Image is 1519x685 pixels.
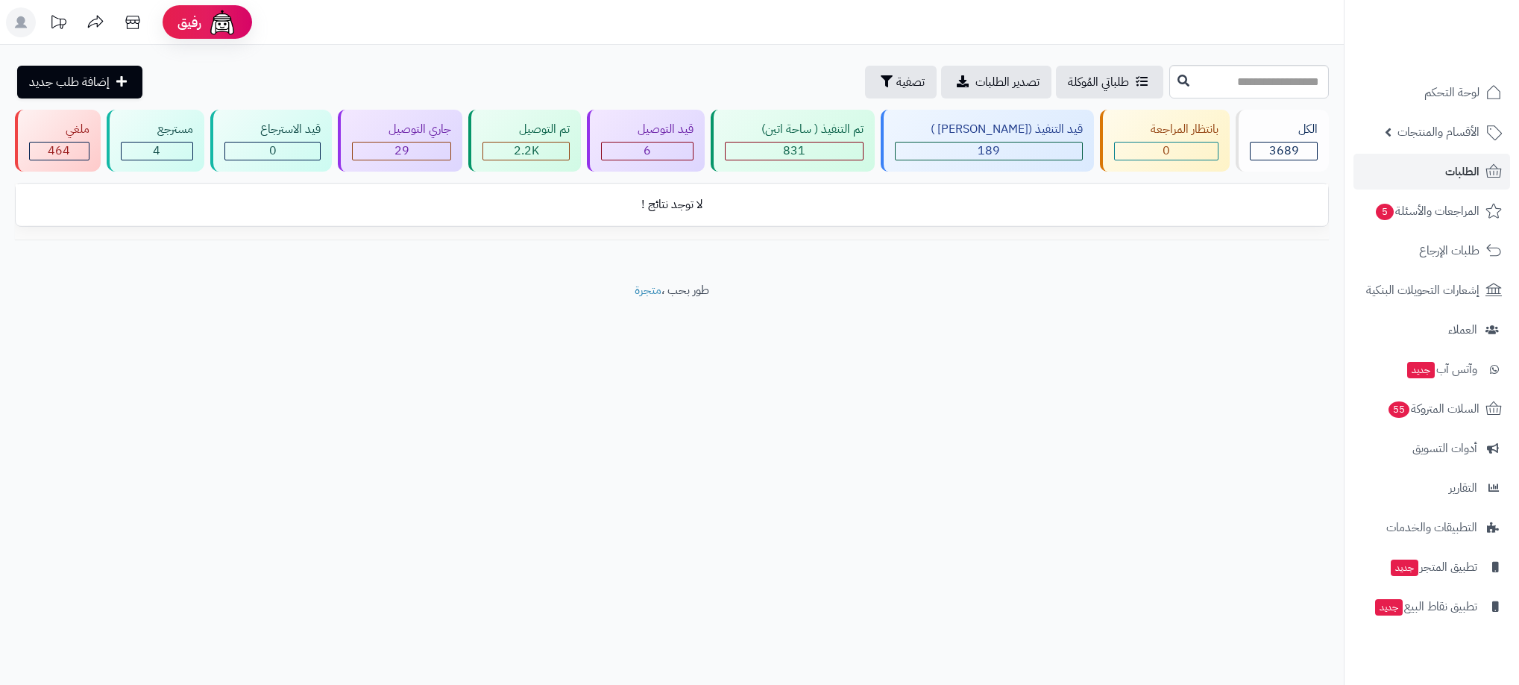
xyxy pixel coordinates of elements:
[1250,121,1318,138] div: الكل
[16,184,1328,225] td: لا توجد نتائج !
[224,121,321,138] div: قيد الاسترجاع
[335,110,465,172] a: جاري التوصيل 29
[1448,319,1477,340] span: العملاء
[353,143,450,160] div: 29
[1056,66,1163,98] a: طلباتي المُوكلة
[29,121,89,138] div: ملغي
[1269,142,1299,160] span: 3689
[483,143,569,160] div: 2166
[708,110,878,172] a: تم التنفيذ ( ساحة اتين) 831
[1445,161,1479,182] span: الطلبات
[978,142,1000,160] span: 189
[1388,401,1410,419] span: 55
[121,121,193,138] div: مسترجع
[29,73,110,91] span: إضافة طلب جديد
[1114,121,1218,138] div: بانتظار المراجعة
[895,121,1084,138] div: قيد التنفيذ ([PERSON_NAME] )
[1374,596,1477,617] span: تطبيق نقاط البيع
[1353,589,1510,625] a: تطبيق نقاط البيعجديد
[269,142,277,160] span: 0
[1389,557,1477,578] span: تطبيق المتجر
[1407,362,1435,378] span: جديد
[40,7,77,41] a: تحديثات المنصة
[352,121,451,138] div: جاري التوصيل
[1353,272,1510,308] a: إشعارات التحويلات البنكية
[1386,517,1477,538] span: التطبيقات والخدمات
[1353,351,1510,387] a: وآتس آبجديد
[1353,510,1510,545] a: التطبيقات والخدمات
[17,66,142,98] a: إضافة طلب جديد
[1353,312,1510,348] a: العملاء
[725,121,864,138] div: تم التنفيذ ( ساحة اتين)
[635,281,661,299] a: متجرة
[975,73,1040,91] span: تصدير الطلبات
[1424,82,1479,103] span: لوحة التحكم
[1068,73,1129,91] span: طلباتي المُوكلة
[225,143,321,160] div: 0
[1406,359,1477,380] span: وآتس آب
[941,66,1051,98] a: تصدير الطلبات
[1353,549,1510,585] a: تطبيق المتجرجديد
[465,110,584,172] a: تم التوصيل 2.2K
[896,143,1083,160] div: 189
[177,13,201,31] span: رفيق
[1374,201,1479,222] span: المراجعات والأسئلة
[1353,193,1510,229] a: المراجعات والأسئلة5
[153,142,160,160] span: 4
[602,143,693,160] div: 6
[1366,280,1479,301] span: إشعارات التحويلات البنكية
[122,143,192,160] div: 4
[1391,560,1418,576] span: جديد
[48,142,70,160] span: 464
[896,73,925,91] span: تصفية
[514,142,539,160] span: 2.2K
[1353,391,1510,427] a: السلات المتروكة55
[1375,203,1394,221] span: 5
[865,66,937,98] button: تصفية
[1353,75,1510,110] a: لوحة التحكم
[1163,142,1170,160] span: 0
[1418,22,1505,54] img: logo-2.png
[207,7,237,37] img: ai-face.png
[1353,233,1510,269] a: طلبات الإرجاع
[1449,478,1477,498] span: التقارير
[30,143,89,160] div: 464
[878,110,1098,172] a: قيد التنفيذ ([PERSON_NAME] ) 189
[726,143,863,160] div: 831
[601,121,694,138] div: قيد التوصيل
[1353,470,1510,506] a: التقارير
[1419,240,1479,261] span: طلبات الإرجاع
[1115,143,1218,160] div: 0
[482,121,570,138] div: تم التوصيل
[1353,431,1510,466] a: أدوات التسويق
[1397,122,1479,143] span: الأقسام والمنتجات
[1233,110,1332,172] a: الكل3689
[104,110,207,172] a: مسترجع 4
[394,142,409,160] span: 29
[1097,110,1233,172] a: بانتظار المراجعة 0
[1353,154,1510,190] a: الطلبات
[1387,398,1479,419] span: السلات المتروكة
[783,142,805,160] span: 831
[12,110,104,172] a: ملغي 464
[1412,438,1477,459] span: أدوات التسويق
[1375,599,1403,616] span: جديد
[584,110,708,172] a: قيد التوصيل 6
[207,110,336,172] a: قيد الاسترجاع 0
[644,142,651,160] span: 6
